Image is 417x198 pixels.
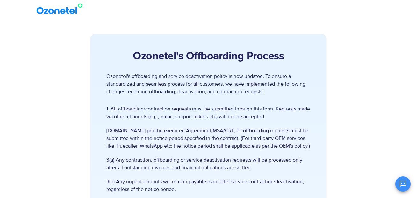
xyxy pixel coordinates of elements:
[106,127,310,150] span: [DOMAIN_NAME] per the executed Agreement/MSA/CRF, all offboarding requests must be submitted with...
[106,105,310,120] span: 1. All offboarding/contraction requests must be submitted through this form. Requests made via ot...
[106,72,310,95] p: Ozonetel's offboarding and service deactivation policy is now updated. To ensure a standardized a...
[106,156,310,171] span: 3(a).Any contraction, offboarding or service deactivation requests will be processed only after a...
[106,178,310,193] span: 3(b).Any unpaid amounts will remain payable even after service contraction/deactivation, regardle...
[106,50,310,63] h2: Ozonetel's Offboarding Process
[395,176,411,192] button: Open chat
